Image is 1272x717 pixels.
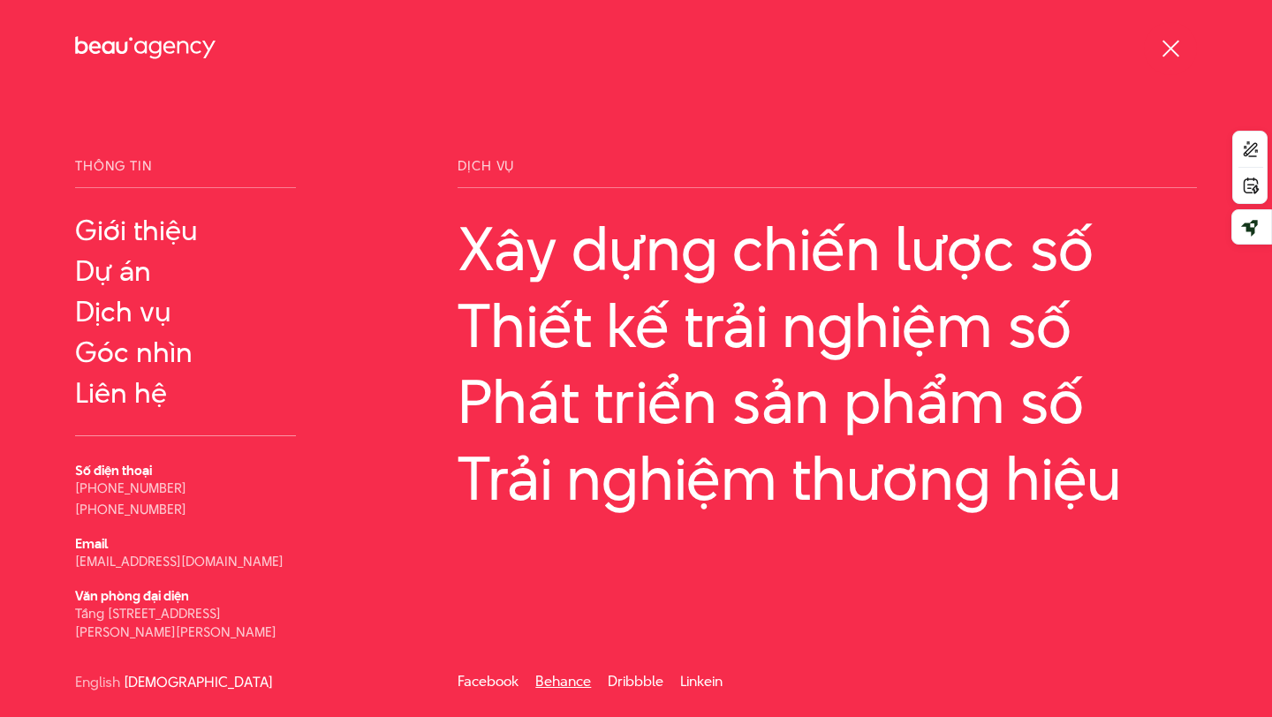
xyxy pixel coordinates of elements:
[75,586,189,605] b: Văn phòng đại diện
[458,159,1197,188] span: Dịch vụ
[75,552,284,570] a: [EMAIL_ADDRESS][DOMAIN_NAME]
[75,675,120,689] a: English
[535,671,591,691] a: Behance
[75,336,296,368] a: Góc nhìn
[75,159,296,188] span: Thông tin
[458,444,1197,512] a: Trải nghiệm thương hiệu
[75,534,108,553] b: Email
[75,479,186,497] a: [PHONE_NUMBER]
[458,367,1197,435] a: Phát triển sản phẩm số
[75,377,296,409] a: Liên hệ
[75,604,296,641] p: Tầng [STREET_ADDRESS][PERSON_NAME][PERSON_NAME]
[680,671,723,691] a: Linkein
[75,461,152,479] b: Số điện thoại
[458,291,1197,359] a: Thiết kế trải nghiệm số
[458,671,519,691] a: Facebook
[75,255,296,287] a: Dự án
[124,675,273,689] a: [DEMOGRAPHIC_DATA]
[75,296,296,328] a: Dịch vụ
[608,671,663,691] a: Dribbble
[458,215,1197,283] a: Xây dựng chiến lược số
[75,215,296,246] a: Giới thiệu
[75,500,186,518] a: [PHONE_NUMBER]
